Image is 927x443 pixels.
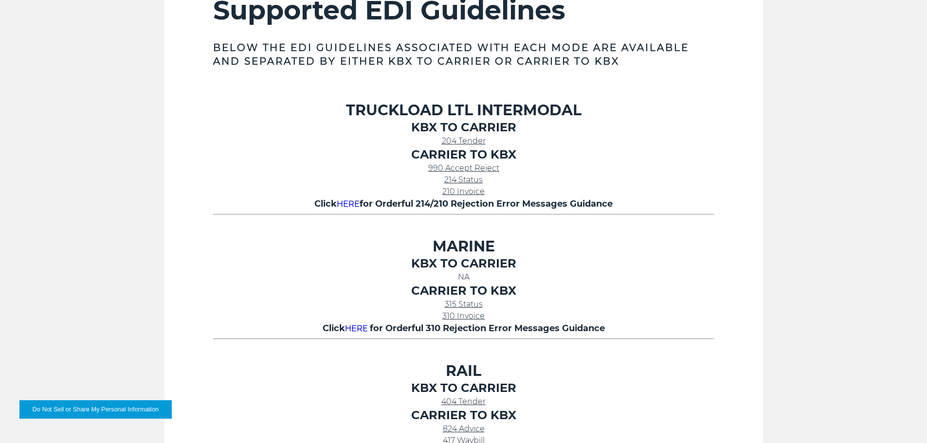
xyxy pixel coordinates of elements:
[213,101,714,120] h3: TRUCKLOAD LTL INTERMODAL
[442,311,485,320] a: 310 Invoice
[213,237,714,256] h3: MARINE
[213,408,714,423] h4: CARRIER TO KBX
[213,362,714,380] h3: RAIL
[441,397,486,406] a: 404 Tender
[444,175,483,184] a: 214 Status
[442,136,486,145] a: 204 Tender
[337,199,360,209] a: HERE
[411,284,516,298] strong: CARRIER TO KBX
[345,324,368,333] span: HERE
[213,380,714,396] h4: KBX TO CARRIER
[345,324,370,333] a: HERE
[411,147,516,161] strong: CARRIER TO KBX
[442,187,485,196] a: 210 Invoice
[213,322,714,335] h5: Click for Orderful 310 Rejection Error Messages Guidance
[443,424,485,433] a: 824 Advice
[428,163,499,173] a: 990 Accept Reject
[213,271,714,283] p: NA
[213,41,714,68] h3: Below the EDI Guidelines associated with each mode are available and separated by either KBX to C...
[213,197,714,210] h5: Click for Orderful 214/210 Rejection Error Messages Guidance
[411,120,516,134] strong: KBX TO CARRIER
[445,300,483,309] a: 315 Status
[19,400,172,419] button: Do Not Sell or Share My Personal Information
[411,256,516,270] strong: KBX TO CARRIER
